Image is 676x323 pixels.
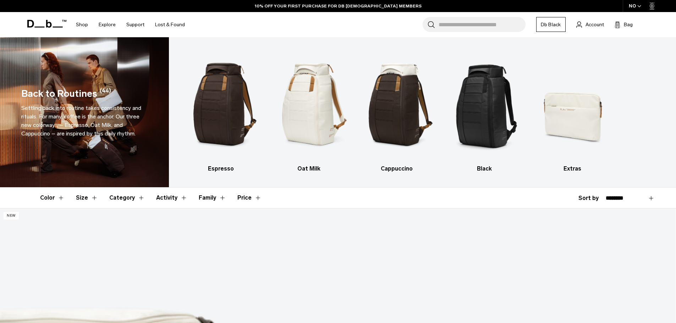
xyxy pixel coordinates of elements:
button: Toggle Filter [109,188,145,208]
h3: Espresso [183,165,259,173]
a: Lost & Found [155,12,185,37]
button: Bag [615,20,633,29]
a: Db Cappuccino [359,48,435,173]
button: Toggle Filter [40,188,65,208]
h3: Extras [535,165,610,173]
h3: Oat Milk [271,165,347,173]
h1: Back to Routines [21,87,97,101]
button: Toggle Filter [156,188,187,208]
img: Db [447,48,522,161]
span: Account [586,21,604,28]
a: Shop [76,12,88,37]
button: Toggle Price [237,188,262,208]
a: Db Espresso [183,48,259,173]
img: Db [271,48,347,161]
h3: Cappuccino [359,165,435,173]
a: Db Black [447,48,522,173]
a: Db Extras [535,48,610,173]
li: 3 / 5 [359,48,435,173]
img: Db [535,48,610,161]
a: Db Black [536,17,566,32]
p: Settling back into routine takes consistency and rituals. For many, coffee is the anchor. Our thr... [21,104,148,138]
img: Db [359,48,435,161]
nav: Main Navigation [71,12,190,37]
li: 2 / 5 [271,48,347,173]
li: 1 / 5 [183,48,259,173]
button: Toggle Filter [199,188,226,208]
p: New [4,212,19,219]
li: 5 / 5 [535,48,610,173]
span: Bag [624,21,633,28]
a: 10% OFF YOUR FIRST PURCHASE FOR DB [DEMOGRAPHIC_DATA] MEMBERS [255,3,422,9]
a: Db Oat Milk [271,48,347,173]
a: Support [126,12,144,37]
span: (44) [100,87,111,101]
h3: Black [447,165,522,173]
li: 4 / 5 [447,48,522,173]
a: Account [576,20,604,29]
a: Explore [99,12,116,37]
button: Toggle Filter [76,188,98,208]
img: Db [183,48,259,161]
